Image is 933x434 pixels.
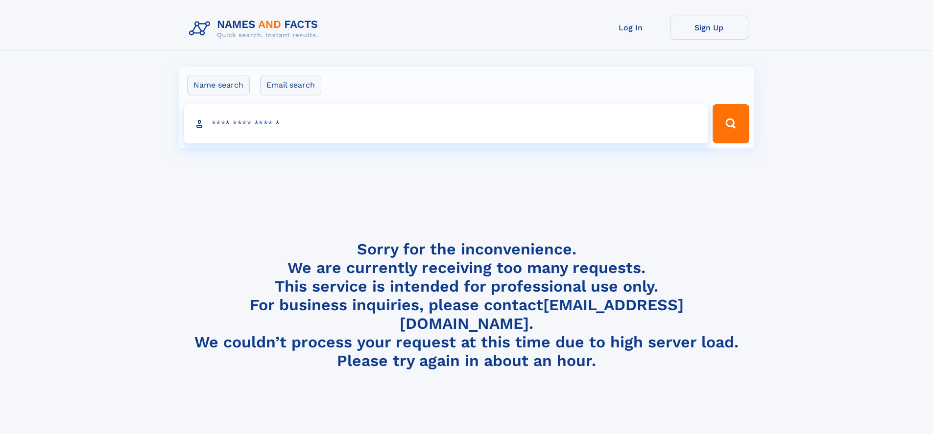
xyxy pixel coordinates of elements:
[185,240,748,370] h4: Sorry for the inconvenience. We are currently receiving too many requests. This service is intend...
[187,75,250,95] label: Name search
[184,104,709,143] input: search input
[713,104,749,143] button: Search Button
[185,16,326,42] img: Logo Names and Facts
[400,296,684,333] a: [EMAIL_ADDRESS][DOMAIN_NAME]
[592,16,670,40] a: Log In
[260,75,321,95] label: Email search
[670,16,748,40] a: Sign Up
